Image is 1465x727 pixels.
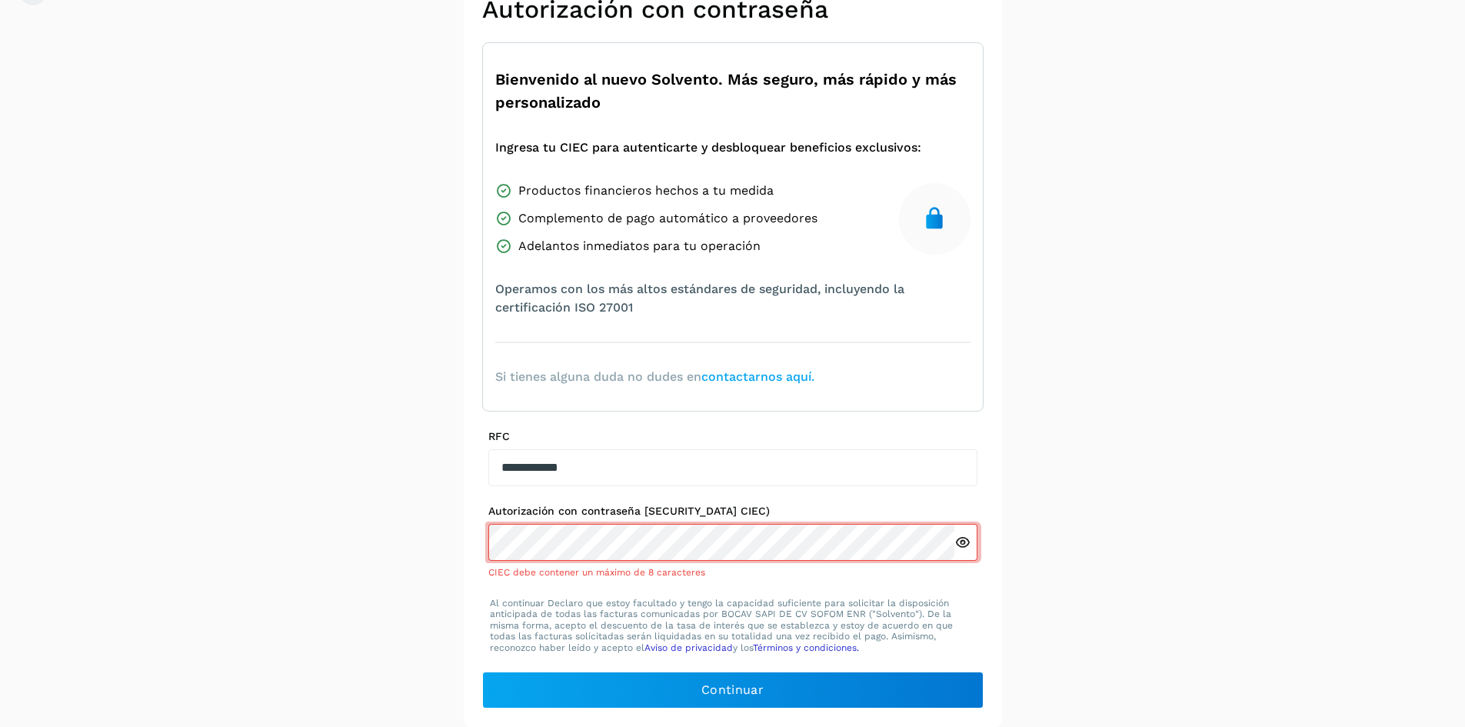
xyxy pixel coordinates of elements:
[701,682,764,699] span: Continuar
[753,642,859,653] a: Términos y condiciones.
[495,280,971,317] span: Operamos con los más altos estándares de seguridad, incluyendo la certificación ISO 27001
[701,369,814,384] a: contactarnos aquí.
[490,598,976,653] p: Al continuar Declaro que estoy facultado y tengo la capacidad suficiente para solicitar la dispos...
[488,505,977,518] label: Autorización con contraseña [SECURITY_DATA] CIEC)
[495,68,971,114] span: Bienvenido al nuevo Solvento. Más seguro, más rápido y más personalizado
[518,182,774,200] span: Productos financieros hechos a tu medida
[518,237,761,255] span: Adelantos inmediatos para tu operación
[488,567,705,578] span: CIEC debe contener un máximo de 8 caracteres
[518,209,817,228] span: Complemento de pago automático a proveedores
[495,138,921,157] span: Ingresa tu CIEC para autenticarte y desbloquear beneficios exclusivos:
[644,642,733,653] a: Aviso de privacidad
[922,206,947,231] img: secure
[495,368,814,386] span: Si tienes alguna duda no dudes en
[482,672,984,709] button: Continuar
[488,430,977,443] label: RFC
